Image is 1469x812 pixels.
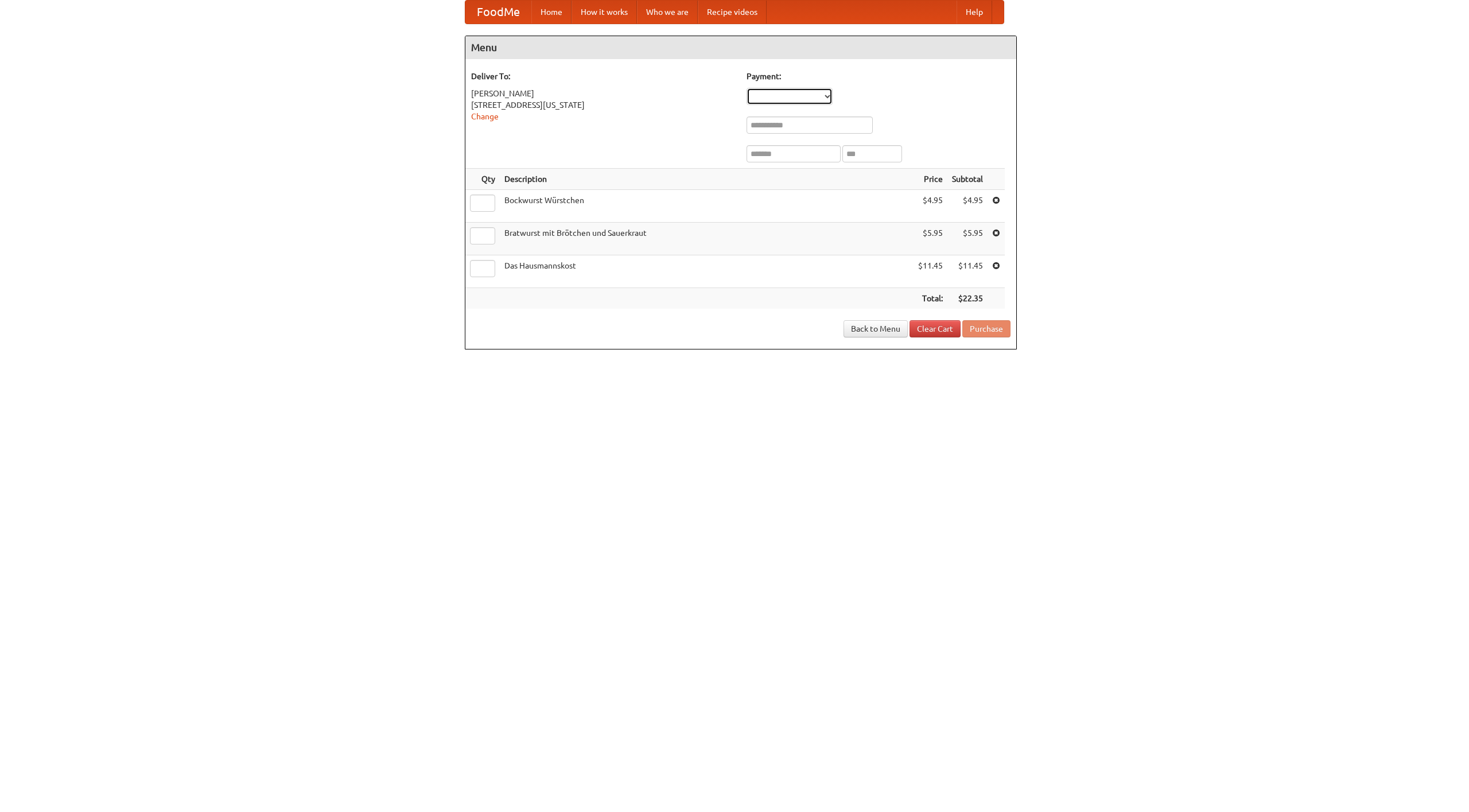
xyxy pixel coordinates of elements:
[500,223,914,255] td: Bratwurst mit Brötchen und Sauerkraut
[914,255,947,288] td: $11.45
[910,320,961,337] a: Clear Cart
[465,36,1016,59] h4: Menu
[914,190,947,223] td: $4.95
[844,320,908,337] a: Back to Menu
[947,288,988,309] th: $22.35
[471,99,735,111] div: [STREET_ADDRESS][US_STATE]
[465,169,500,190] th: Qty
[572,1,637,24] a: How it works
[500,169,914,190] th: Description
[500,190,914,223] td: Bockwurst Würstchen
[500,255,914,288] td: Das Hausmannskost
[747,71,1011,82] h5: Payment:
[914,223,947,255] td: $5.95
[947,255,988,288] td: $11.45
[531,1,572,24] a: Home
[947,223,988,255] td: $5.95
[637,1,698,24] a: Who we are
[471,88,735,99] div: [PERSON_NAME]
[947,169,988,190] th: Subtotal
[914,169,947,190] th: Price
[914,288,947,309] th: Total:
[962,320,1011,337] button: Purchase
[698,1,767,24] a: Recipe videos
[465,1,531,24] a: FoodMe
[947,190,988,223] td: $4.95
[957,1,992,24] a: Help
[471,71,735,82] h5: Deliver To:
[471,112,499,121] a: Change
